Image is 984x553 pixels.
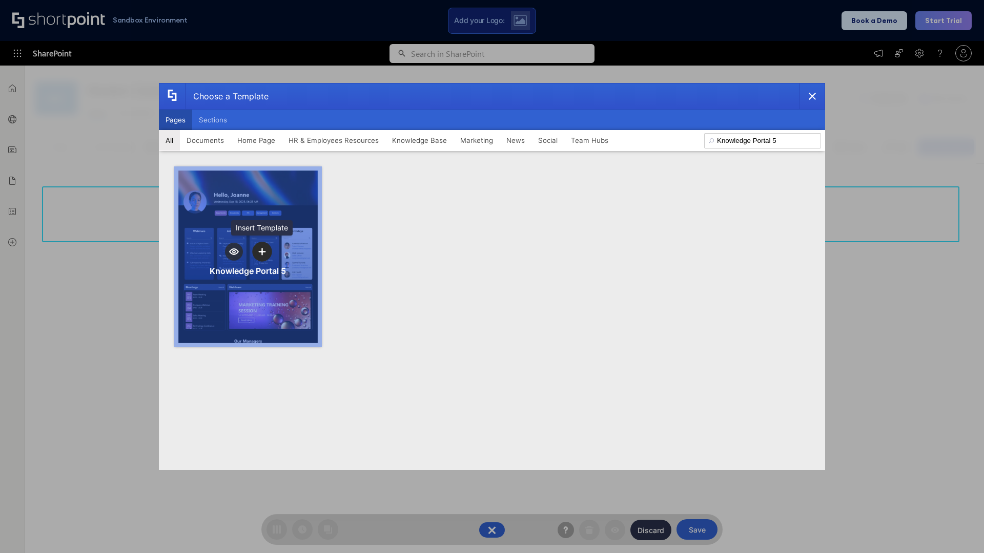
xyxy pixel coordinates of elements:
[531,130,564,151] button: Social
[282,130,385,151] button: HR & Employees Resources
[933,504,984,553] iframe: Chat Widget
[500,130,531,151] button: News
[231,130,282,151] button: Home Page
[185,83,269,109] div: Choose a Template
[564,130,615,151] button: Team Hubs
[159,130,180,151] button: All
[210,266,286,276] div: Knowledge Portal 5
[159,83,825,470] div: template selector
[159,110,192,130] button: Pages
[704,133,821,148] input: Search
[385,130,454,151] button: Knowledge Base
[180,130,231,151] button: Documents
[192,110,234,130] button: Sections
[454,130,500,151] button: Marketing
